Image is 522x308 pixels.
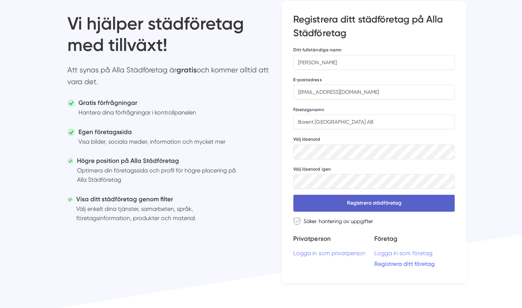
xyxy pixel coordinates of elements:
label: Företagsnamn [293,107,324,113]
label: Välj lösenord [293,136,320,142]
strong: gratis [176,65,197,74]
input: Skriv ert företagsnamn... [293,114,455,129]
button: Registrera städföretag [293,195,455,212]
h1: Vi hjälper städföretag med tillväxt! [67,13,270,61]
p: Att synas på Alla Städföretag är och kommer alltid att vara det. [67,64,270,91]
input: Skriv ditt fullständiga namn... [293,55,455,70]
p: Hantera dina förfrågningar i kontrollpanelen [78,108,196,117]
p: Visa bilder, sociala medier, information och mycket mer [78,137,225,146]
h5: Privatperson [293,234,374,250]
a: Logga in som privatperson [293,250,374,257]
label: E-postadress [293,77,322,83]
div: Säker hantering av uppgifter [293,218,455,225]
h5: Gratis förfrågningar [78,98,196,108]
h5: Företag [374,234,455,250]
a: Logga in som företag [374,250,455,257]
label: Välj lösenord igen [293,166,330,172]
a: Registrera ditt företag [374,260,455,267]
h5: Visa ditt städföretag genom filter [76,194,246,204]
h5: Högre position på Alla Städföretag [77,156,246,166]
h3: Registrera ditt städföretag på Alla Städföretag [293,13,455,46]
input: Skriv din e-postadress... [293,85,455,99]
p: Välj enkelt dina tjänster, samarbeten, språk, företagsinformation, produkter och material. [76,204,246,223]
label: Ditt fullständiga namn [293,47,341,53]
p: Optimera din företagssida och profil för högre placering på Alla Städföretag [77,166,246,185]
h5: Egen företagssida [78,127,225,137]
